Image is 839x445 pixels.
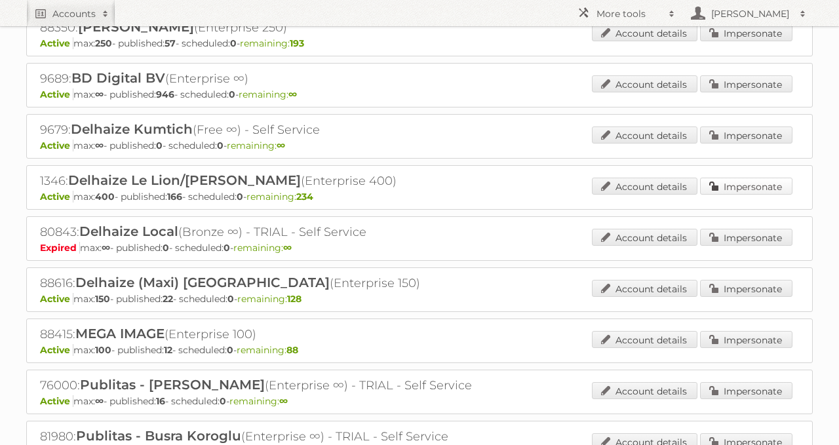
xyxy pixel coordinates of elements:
a: Account details [592,24,697,41]
span: remaining: [239,88,297,100]
strong: 0 [227,293,234,305]
span: BD Digital BV [71,70,165,86]
h2: Accounts [52,7,96,20]
span: Delhaize Kumtich [71,121,193,137]
strong: 0 [230,37,237,49]
a: Account details [592,229,697,246]
p: max: - published: - scheduled: - [40,344,799,356]
h2: [PERSON_NAME] [708,7,793,20]
span: Expired [40,242,80,254]
strong: 250 [95,37,112,49]
span: Publitas - [PERSON_NAME] [80,377,265,393]
span: MEGA IMAGE [75,326,165,341]
h2: 80843: (Bronze ∞) - TRIAL - Self Service [40,223,499,241]
p: max: - published: - scheduled: - [40,88,799,100]
span: Active [40,88,73,100]
span: remaining: [237,344,298,356]
a: Impersonate [700,280,792,297]
strong: 234 [296,191,313,203]
strong: 128 [287,293,302,305]
span: Active [40,395,73,407]
h2: 81980: (Enterprise ∞) - TRIAL - Self Service [40,428,499,445]
p: max: - published: - scheduled: - [40,37,799,49]
h2: 9679: (Free ∞) - Self Service [40,121,499,138]
h2: 9689: (Enterprise ∞) [40,70,499,87]
strong: 12 [164,344,172,356]
strong: 0 [217,140,224,151]
strong: ∞ [288,88,297,100]
strong: ∞ [95,140,104,151]
a: Impersonate [700,75,792,92]
span: remaining: [246,191,313,203]
span: [PERSON_NAME] [78,19,194,35]
a: Account details [592,331,697,348]
p: max: - published: - scheduled: - [40,191,799,203]
strong: ∞ [277,140,285,151]
strong: 150 [95,293,110,305]
strong: 0 [156,140,163,151]
strong: ∞ [95,395,104,407]
a: Impersonate [700,331,792,348]
strong: 57 [165,37,176,49]
p: max: - published: - scheduled: - [40,242,799,254]
strong: ∞ [102,242,110,254]
strong: 946 [156,88,174,100]
a: Impersonate [700,24,792,41]
p: max: - published: - scheduled: - [40,395,799,407]
span: Active [40,140,73,151]
strong: ∞ [283,242,292,254]
h2: 88616: (Enterprise 150) [40,275,499,292]
span: Active [40,191,73,203]
strong: 0 [163,242,169,254]
a: Account details [592,126,697,144]
strong: 22 [163,293,173,305]
strong: 0 [224,242,230,254]
strong: 88 [286,344,298,356]
strong: 0 [220,395,226,407]
a: Account details [592,75,697,92]
span: Publitas - Busra Koroglu [76,428,241,444]
span: Active [40,344,73,356]
a: Account details [592,382,697,399]
span: Delhaize Le Lion/[PERSON_NAME] [68,172,301,188]
span: Active [40,37,73,49]
strong: 0 [227,344,233,356]
a: Account details [592,178,697,195]
a: Impersonate [700,178,792,195]
strong: ∞ [95,88,104,100]
strong: 0 [237,191,243,203]
h2: 88350: (Enterprise 250) [40,19,499,36]
strong: 193 [290,37,304,49]
span: remaining: [229,395,288,407]
h2: 76000: (Enterprise ∞) - TRIAL - Self Service [40,377,499,394]
a: Impersonate [700,229,792,246]
a: Account details [592,280,697,297]
h2: More tools [596,7,662,20]
span: Delhaize Local [79,223,178,239]
span: Delhaize (Maxi) [GEOGRAPHIC_DATA] [75,275,330,290]
span: remaining: [237,293,302,305]
span: Active [40,293,73,305]
a: Impersonate [700,382,792,399]
a: Impersonate [700,126,792,144]
strong: 166 [167,191,182,203]
strong: 100 [95,344,111,356]
p: max: - published: - scheduled: - [40,293,799,305]
strong: 400 [95,191,115,203]
h2: 1346: (Enterprise 400) [40,172,499,189]
span: remaining: [227,140,285,151]
strong: 0 [229,88,235,100]
p: max: - published: - scheduled: - [40,140,799,151]
span: remaining: [233,242,292,254]
strong: ∞ [279,395,288,407]
strong: 16 [156,395,165,407]
h2: 88415: (Enterprise 100) [40,326,499,343]
span: remaining: [240,37,304,49]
